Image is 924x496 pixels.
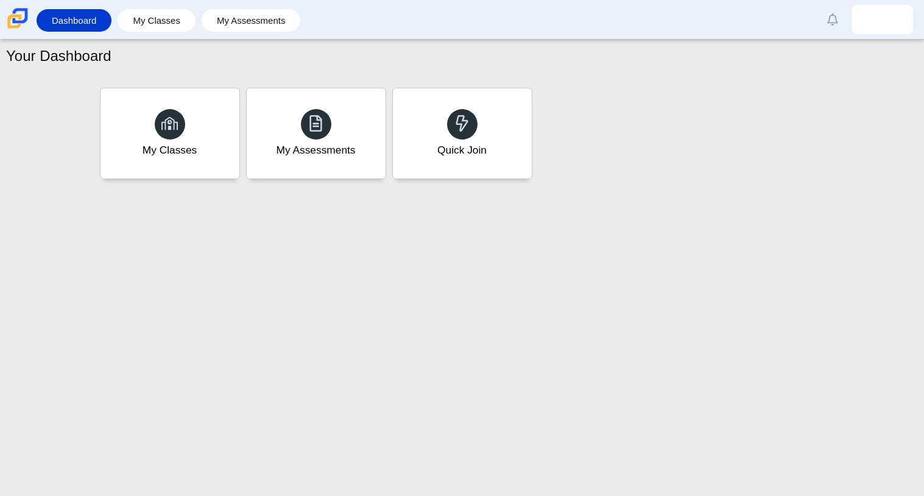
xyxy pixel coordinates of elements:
[143,143,197,158] div: My Classes
[392,88,532,179] a: Quick Join
[437,143,487,158] div: Quick Join
[819,6,846,33] a: Alerts
[873,10,892,29] img: naomi.penamariano.lvTMFI
[43,9,105,32] a: Dashboard
[6,46,111,66] h1: Your Dashboard
[246,88,386,179] a: My Assessments
[277,143,356,158] div: My Assessments
[208,9,295,32] a: My Assessments
[5,5,30,31] img: Carmen School of Science & Technology
[5,23,30,33] a: Carmen School of Science & Technology
[852,5,913,34] a: naomi.penamariano.lvTMFI
[124,9,189,32] a: My Classes
[100,88,240,179] a: My Classes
